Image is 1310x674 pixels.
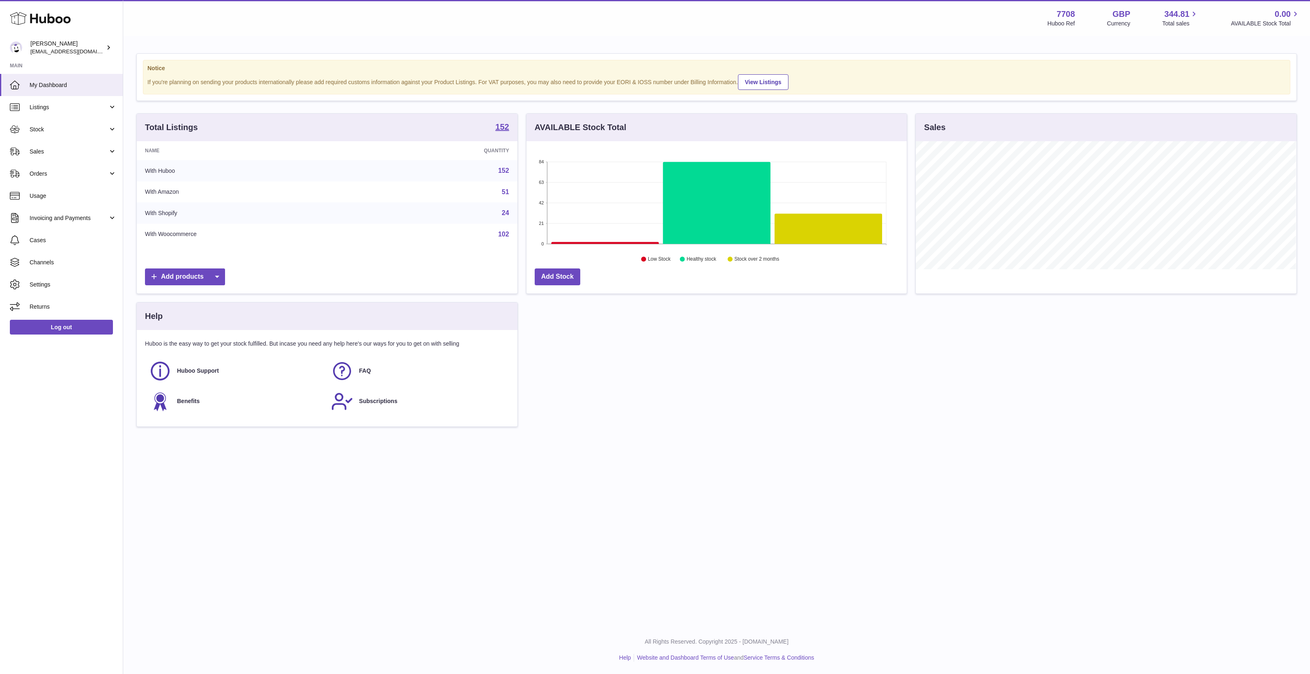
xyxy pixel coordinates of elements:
p: All Rights Reserved. Copyright 2025 - [DOMAIN_NAME] [130,638,1303,646]
text: Healthy stock [687,257,717,262]
strong: 7708 [1057,9,1075,20]
a: Add Stock [535,268,580,285]
a: 0.00 AVAILABLE Stock Total [1231,9,1300,28]
a: Log out [10,320,113,335]
span: Total sales [1162,20,1199,28]
text: 63 [539,180,544,185]
a: 51 [502,188,509,195]
div: [PERSON_NAME] [30,40,104,55]
li: and [634,654,814,662]
strong: 152 [495,123,509,131]
text: 84 [539,159,544,164]
h3: Sales [924,122,945,133]
span: Cases [30,236,117,244]
span: Huboo Support [177,367,219,375]
div: If you're planning on sending your products internationally please add required customs informati... [147,73,1286,90]
span: Benefits [177,397,200,405]
p: Huboo is the easy way to get your stock fulfilled. But incase you need any help here's our ways f... [145,340,509,348]
span: Stock [30,126,108,133]
td: With Huboo [137,160,373,181]
text: Stock over 2 months [734,257,779,262]
a: 344.81 Total sales [1162,9,1199,28]
span: FAQ [359,367,371,375]
text: 0 [541,241,544,246]
div: Huboo Ref [1048,20,1075,28]
a: Huboo Support [149,360,323,382]
img: internalAdmin-7708@internal.huboo.com [10,41,22,54]
span: My Dashboard [30,81,117,89]
span: Subscriptions [359,397,397,405]
a: Service Terms & Conditions [744,654,814,661]
span: Sales [30,148,108,156]
span: Settings [30,281,117,289]
td: With Amazon [137,181,373,203]
a: 24 [502,209,509,216]
a: View Listings [738,74,788,90]
h3: Help [145,311,163,322]
span: Usage [30,192,117,200]
div: Currency [1107,20,1131,28]
span: Invoicing and Payments [30,214,108,222]
td: With Shopify [137,202,373,224]
a: 152 [495,123,509,133]
a: 102 [498,231,509,238]
span: Orders [30,170,108,178]
text: Low Stock [648,257,671,262]
strong: Notice [147,64,1286,72]
th: Name [137,141,373,160]
span: [EMAIL_ADDRESS][DOMAIN_NAME] [30,48,121,55]
td: With Woocommerce [137,224,373,245]
h3: Total Listings [145,122,198,133]
a: 152 [498,167,509,174]
h3: AVAILABLE Stock Total [535,122,626,133]
span: 0.00 [1275,9,1291,20]
text: 42 [539,200,544,205]
a: Help [619,654,631,661]
a: Subscriptions [331,390,505,413]
span: 344.81 [1164,9,1189,20]
span: Channels [30,259,117,266]
text: 21 [539,221,544,226]
span: Returns [30,303,117,311]
span: Listings [30,103,108,111]
a: Benefits [149,390,323,413]
a: Website and Dashboard Terms of Use [637,654,734,661]
th: Quantity [373,141,517,160]
span: AVAILABLE Stock Total [1231,20,1300,28]
a: FAQ [331,360,505,382]
strong: GBP [1112,9,1130,20]
a: Add products [145,268,225,285]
